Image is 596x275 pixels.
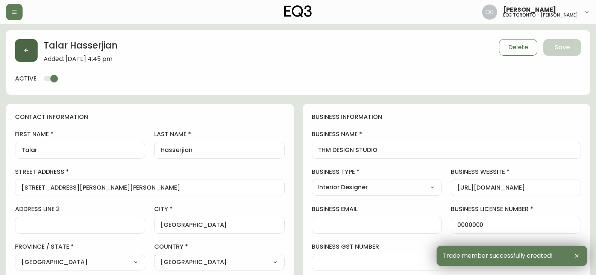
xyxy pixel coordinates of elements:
label: last name [154,130,284,138]
label: business email [312,205,442,213]
input: https://www.designshop.com [457,184,575,191]
img: logo [284,5,312,17]
button: Delete [499,39,537,56]
h4: contact information [15,113,285,121]
label: business license number [451,205,581,213]
label: country [154,243,284,251]
h4: active [15,74,36,83]
label: address line 2 [15,205,145,213]
label: business website [451,168,581,176]
label: province / state [15,243,145,251]
label: city [154,205,284,213]
label: business type [312,168,442,176]
img: 8e0065c524da89c5c924d5ed86cfe468 [482,5,497,20]
h4: business information [312,113,581,121]
span: Trade member successfully created! [443,252,553,259]
label: business name [312,130,581,138]
span: Added: [DATE] 4:45 pm [44,56,118,62]
h5: eq3 toronto - [PERSON_NAME] [503,13,578,17]
h2: Talar Hasserjian [44,39,118,56]
label: street address [15,168,285,176]
span: [PERSON_NAME] [503,7,556,13]
span: Delete [508,43,528,52]
label: first name [15,130,145,138]
label: business gst number [312,243,442,251]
